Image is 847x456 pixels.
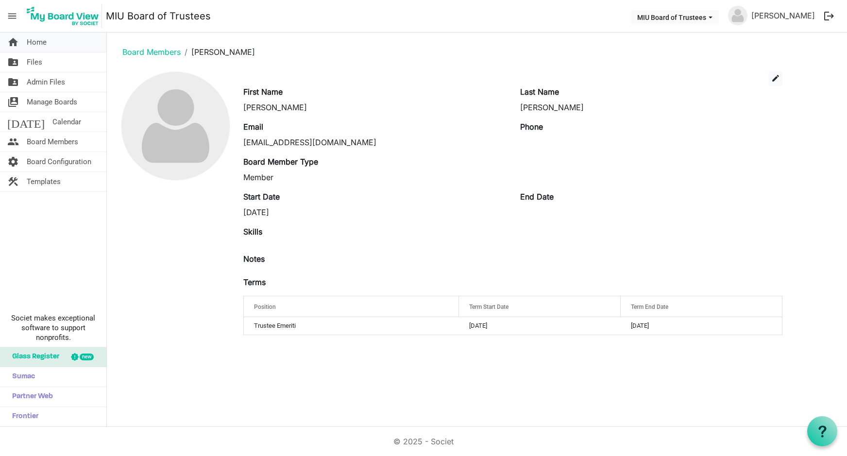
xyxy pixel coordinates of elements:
span: Term End Date [631,304,668,310]
label: First Name [243,86,283,98]
label: Last Name [520,86,559,98]
label: Board Member Type [243,156,318,168]
span: home [7,33,19,52]
button: edit [769,71,782,86]
img: no-profile-picture.svg [728,6,747,25]
span: switch_account [7,92,19,112]
label: Start Date [243,191,280,203]
span: folder_shared [7,52,19,72]
div: Member [243,171,506,183]
a: © 2025 - Societ [393,437,454,446]
div: new [80,354,94,360]
span: [DATE] [7,112,45,132]
button: MIU Board of Trustees dropdownbutton [631,10,719,24]
span: settings [7,152,19,171]
button: logout [819,6,839,26]
span: Partner Web [7,387,53,406]
img: My Board View Logo [24,4,102,28]
label: Terms [243,276,266,288]
span: Home [27,33,47,52]
a: Board Members [122,47,181,57]
td: 9/19/2030 column header Term End Date [621,317,782,335]
div: [EMAIL_ADDRESS][DOMAIN_NAME] [243,136,506,148]
span: Societ makes exceptional software to support nonprofits. [4,313,102,342]
span: Board Configuration [27,152,91,171]
span: Glass Register [7,347,59,367]
li: [PERSON_NAME] [181,46,255,58]
span: Frontier [7,407,38,426]
img: no-profile-picture.svg [121,72,230,180]
span: edit [771,74,780,83]
div: [DATE] [243,206,506,218]
label: Email [243,121,263,133]
span: people [7,132,19,152]
a: MIU Board of Trustees [106,6,211,26]
a: [PERSON_NAME] [747,6,819,25]
label: Notes [243,253,265,265]
span: Board Members [27,132,78,152]
span: Admin Files [27,72,65,92]
label: Phone [520,121,543,133]
td: 9/19/2025 column header Term Start Date [459,317,620,335]
span: Sumac [7,367,35,387]
span: Position [254,304,276,310]
a: My Board View Logo [24,4,106,28]
div: [PERSON_NAME] [520,101,782,113]
div: [PERSON_NAME] [243,101,506,113]
td: Trustee Emeriti column header Position [244,317,459,335]
span: Calendar [52,112,81,132]
label: End Date [520,191,554,203]
span: Term Start Date [469,304,508,310]
span: Files [27,52,42,72]
span: folder_shared [7,72,19,92]
span: menu [3,7,21,25]
label: Skills [243,226,262,237]
span: construction [7,172,19,191]
span: Manage Boards [27,92,77,112]
span: Templates [27,172,61,191]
